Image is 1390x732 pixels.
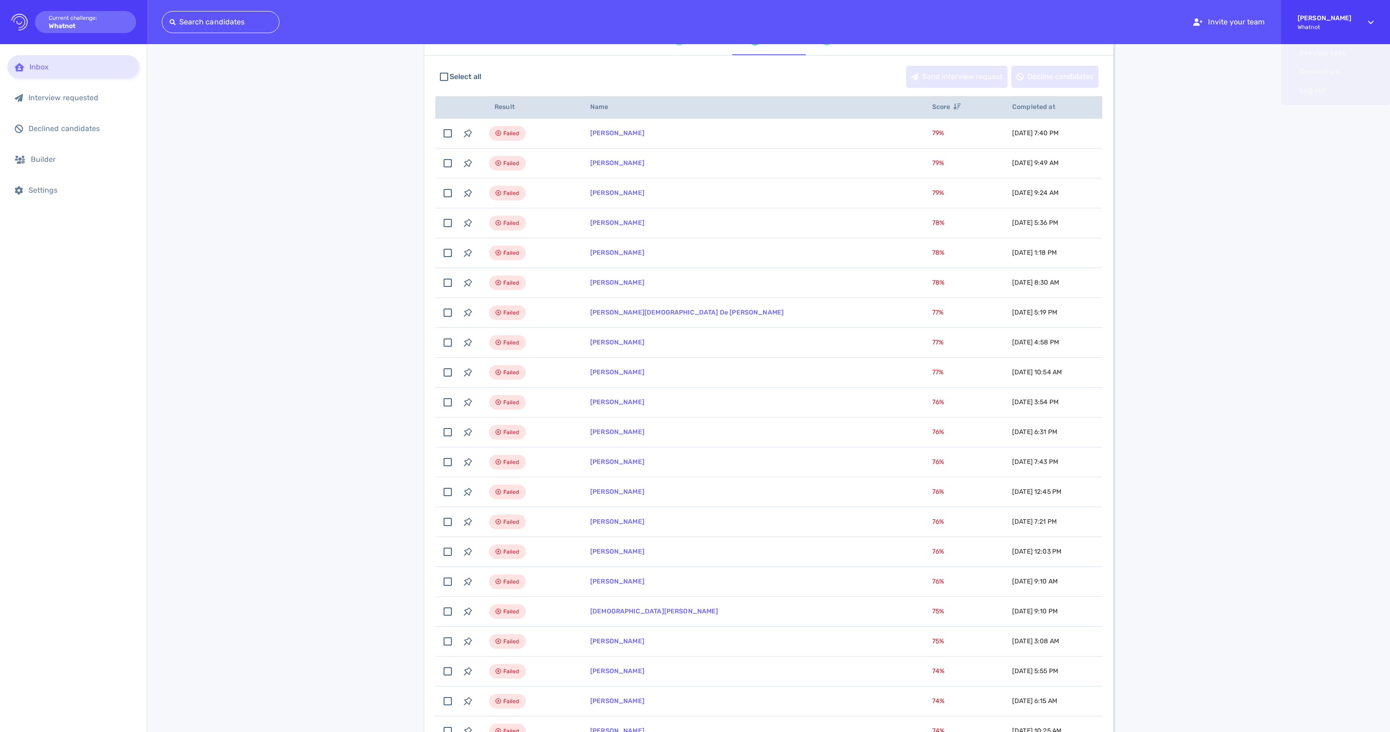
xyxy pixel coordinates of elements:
span: 77 % [932,368,944,376]
span: Failed [503,188,519,199]
button: Decline candidates [1011,66,1099,88]
a: [PERSON_NAME] [590,458,644,466]
a: [PERSON_NAME] [590,548,644,555]
li: Contact us [1288,63,1383,81]
a: [PERSON_NAME] [590,667,644,675]
li: Preview test [1288,44,1383,63]
a: [PERSON_NAME] [590,159,644,167]
a: Preview test [1281,44,1390,63]
div: Inbox [29,63,132,71]
span: [DATE] 9:24 AM [1012,189,1059,197]
span: [DATE] 1:18 PM [1012,249,1057,257]
span: Failed [503,546,519,557]
span: 78 % [932,219,945,227]
span: [DATE] 4:58 PM [1012,338,1059,346]
span: Whatnot [1298,24,1351,30]
a: [PERSON_NAME] [590,578,644,585]
a: Contact us [1281,63,1390,81]
span: Failed [503,247,519,258]
span: 78 % [932,279,945,286]
a: [PERSON_NAME] [590,338,644,346]
span: [DATE] 9:49 AM [1012,159,1059,167]
a: [PERSON_NAME] [590,189,644,197]
a: [PERSON_NAME] [590,398,644,406]
li: Log out [1288,81,1383,99]
span: 74 % [932,667,945,675]
span: [DATE] 5:19 PM [1012,309,1057,316]
div: Send interview request [906,66,1007,87]
span: 76 % [932,518,944,526]
div: Decline candidates [1012,66,1098,87]
span: [DATE] 5:36 PM [1012,219,1058,227]
span: Select all [450,71,482,82]
span: 76 % [932,398,944,406]
span: 79 % [932,129,944,137]
a: [PERSON_NAME][DEMOGRAPHIC_DATA] De [PERSON_NAME] [590,309,784,316]
span: 74 % [932,697,945,705]
a: [DEMOGRAPHIC_DATA][PERSON_NAME] [590,607,718,615]
span: Failed [503,307,519,318]
span: [DATE] 10:54 AM [1012,368,1062,376]
div: Declined candidates [28,124,132,133]
span: [DATE] 9:10 AM [1012,578,1058,585]
span: Failed [503,158,519,169]
a: [PERSON_NAME] [590,637,644,645]
span: 77 % [932,309,944,316]
span: Failed [503,457,519,468]
a: [PERSON_NAME] [590,249,644,257]
span: [DATE] 12:45 PM [1012,488,1061,496]
span: [DATE] 6:15 AM [1012,697,1057,705]
span: [DATE] 7:40 PM [1012,129,1059,137]
span: Failed [503,516,519,527]
span: 76 % [932,488,944,496]
span: 79 % [932,189,944,197]
th: Result [478,96,579,119]
strong: [PERSON_NAME] [1298,14,1351,22]
a: [PERSON_NAME] [590,129,644,137]
span: [DATE] 9:10 PM [1012,607,1058,615]
span: Failed [503,666,519,677]
span: 75 % [932,607,944,615]
span: Failed [503,367,519,378]
span: Failed [503,636,519,647]
span: [DATE] 7:21 PM [1012,518,1057,526]
span: Failed [503,397,519,408]
span: Failed [503,337,519,348]
a: [PERSON_NAME] [590,219,644,227]
span: Failed [503,128,519,139]
span: Failed [503,606,519,617]
a: [PERSON_NAME] [590,518,644,526]
a: [PERSON_NAME] [590,368,644,376]
span: [DATE] 6:31 PM [1012,428,1057,436]
span: Failed [503,696,519,707]
span: [DATE] 12:03 PM [1012,548,1061,555]
span: Failed [503,486,519,498]
span: [DATE] 7:43 PM [1012,458,1058,466]
span: [DATE] 3:54 PM [1012,398,1059,406]
span: 76 % [932,548,944,555]
a: [PERSON_NAME] [590,279,644,286]
span: [DATE] 5:55 PM [1012,667,1058,675]
span: 76 % [932,428,944,436]
a: [PERSON_NAME] [590,428,644,436]
span: Name [590,103,619,111]
div: Settings [28,186,132,194]
span: 78 % [932,249,945,257]
span: Failed [503,277,519,288]
span: Completed at [1012,103,1065,111]
div: Interview requested [28,93,132,102]
span: [DATE] 3:08 AM [1012,637,1059,645]
span: Failed [503,427,519,438]
div: Builder [31,155,132,164]
a: [PERSON_NAME] [590,488,644,496]
button: Send interview request [906,66,1008,88]
span: Failed [503,576,519,587]
span: 79 % [932,159,944,167]
span: [DATE] 8:30 AM [1012,279,1059,286]
span: 77 % [932,338,944,346]
span: 76 % [932,458,944,466]
span: 75 % [932,637,944,645]
span: Score [932,103,961,111]
span: 76 % [932,578,944,585]
span: Failed [503,217,519,229]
